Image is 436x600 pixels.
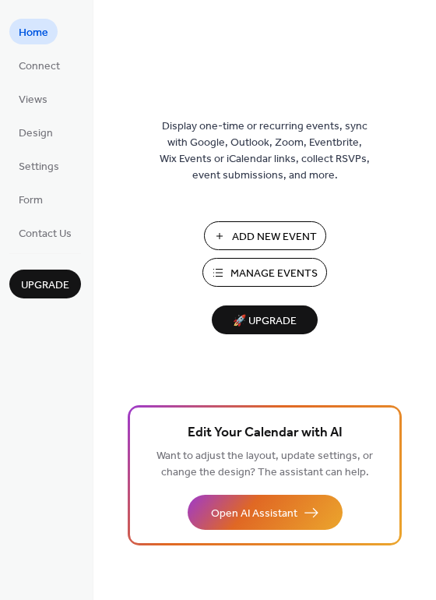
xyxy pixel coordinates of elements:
[9,220,81,245] a: Contact Us
[19,25,48,41] span: Home
[188,495,343,530] button: Open AI Assistant
[188,422,343,444] span: Edit Your Calendar with AI
[9,186,52,212] a: Form
[204,221,326,250] button: Add New Event
[19,159,59,175] span: Settings
[9,52,69,78] a: Connect
[21,277,69,294] span: Upgrade
[230,266,318,282] span: Manage Events
[156,446,373,483] span: Want to adjust the layout, update settings, or change the design? The assistant can help.
[160,118,370,184] span: Display one-time or recurring events, sync with Google, Outlook, Zoom, Eventbrite, Wix Events or ...
[9,119,62,145] a: Design
[9,86,57,111] a: Views
[19,125,53,142] span: Design
[9,153,69,178] a: Settings
[9,19,58,44] a: Home
[19,192,43,209] span: Form
[19,58,60,75] span: Connect
[221,311,308,332] span: 🚀 Upgrade
[202,258,327,287] button: Manage Events
[211,506,297,522] span: Open AI Assistant
[19,226,72,242] span: Contact Us
[19,92,47,108] span: Views
[212,305,318,334] button: 🚀 Upgrade
[232,229,317,245] span: Add New Event
[9,270,81,298] button: Upgrade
